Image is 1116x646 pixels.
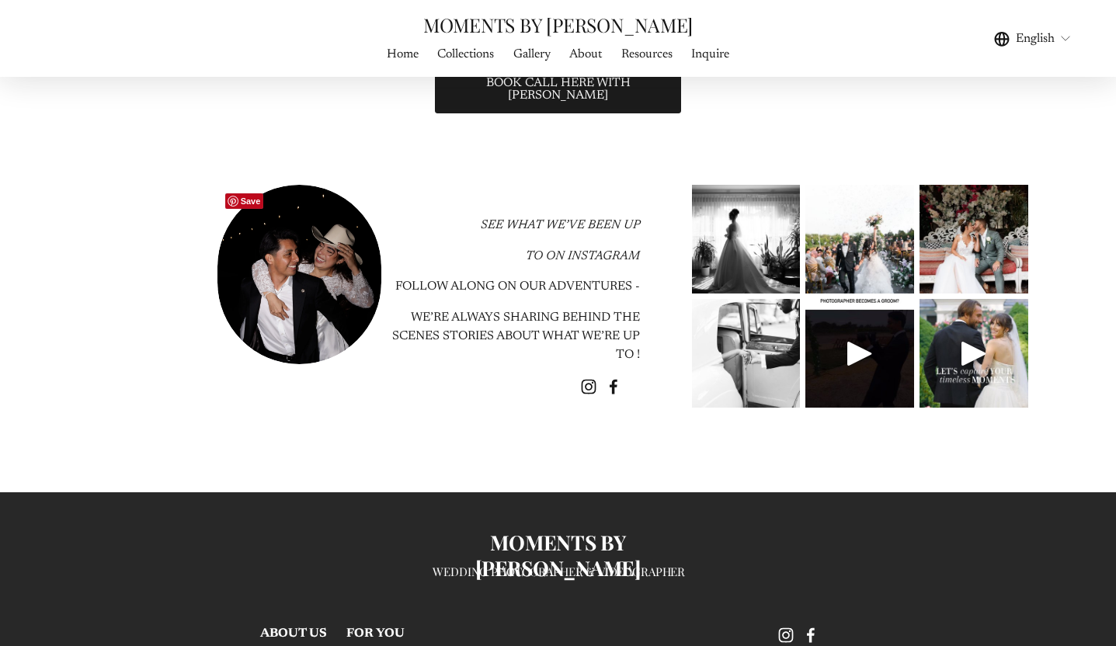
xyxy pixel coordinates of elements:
[23,91,50,117] a: Need help?
[1016,30,1055,48] span: English
[346,627,405,640] strong: FOR YOU
[606,379,621,394] a: Facebook
[581,379,596,394] a: Instagram
[569,43,602,64] a: About
[920,172,1028,307] img: Florals, a little PDA, and a whole lot of passion - who doesn&rsquo;t love this combination 🔥 #We...
[805,185,914,293] img: Can you FEEL the excitement, the joy the pure happiness!! This moment right here, when the world ...
[692,172,801,307] img: A bride&rsquo;s moment of stillness with the anticipation of her wedding day building. What would...
[955,335,993,372] div: Play
[994,28,1072,49] div: language picker
[841,335,878,372] div: Play
[433,63,683,116] a: BOOK CALL HERE WITH [PERSON_NAME]
[513,45,551,64] span: Gallery
[12,75,221,263] img: Rough Water SEO
[475,529,641,582] strong: MOMENTS BY [PERSON_NAME]
[437,43,494,64] a: Collections
[621,43,673,64] a: Resources
[390,277,640,296] p: FOLLOW ALONG ON OUR ADVENTURES -
[691,43,729,64] a: Inquire
[110,12,124,26] img: SEOSpace
[803,627,819,643] a: Facebook
[260,627,327,640] strong: ABOUT US
[513,43,551,64] a: folder dropdown
[665,299,828,408] img: Stepping into this new chapter of life myself I&rsquo;ve come to realize that it&rsquo;s the unse...
[34,39,200,54] p: Get ready!
[481,219,640,231] em: SEE WHAT WE’VE BEEN UP
[387,43,419,64] a: Home
[390,308,640,364] p: WE’RE ALWAYS SHARING BEHIND THE SCENES STORIES ABOUT WHAT WE’RE UP TO !
[778,627,794,643] a: Instagram
[225,193,264,209] a: Pin it!
[526,250,640,262] em: TO ON INSTAGRAM
[34,54,200,70] p: Plugin is loading...
[423,12,693,37] a: MOMENTS BY [PERSON_NAME]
